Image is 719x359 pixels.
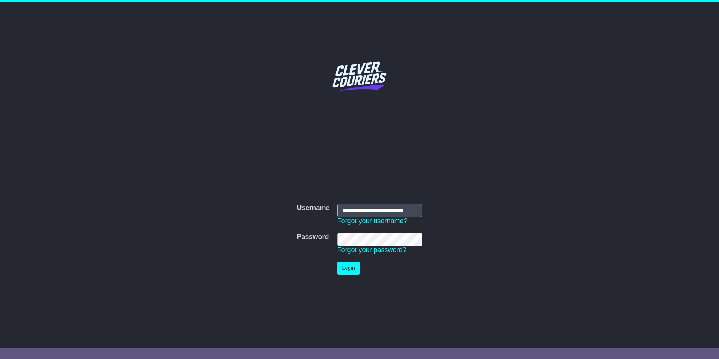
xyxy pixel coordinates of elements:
[337,262,360,275] button: Login
[337,246,407,254] a: Forgot your password?
[297,233,329,241] label: Password
[337,217,408,225] a: Forgot your username?
[297,204,329,212] label: Username
[328,44,391,108] img: Clever Couriers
